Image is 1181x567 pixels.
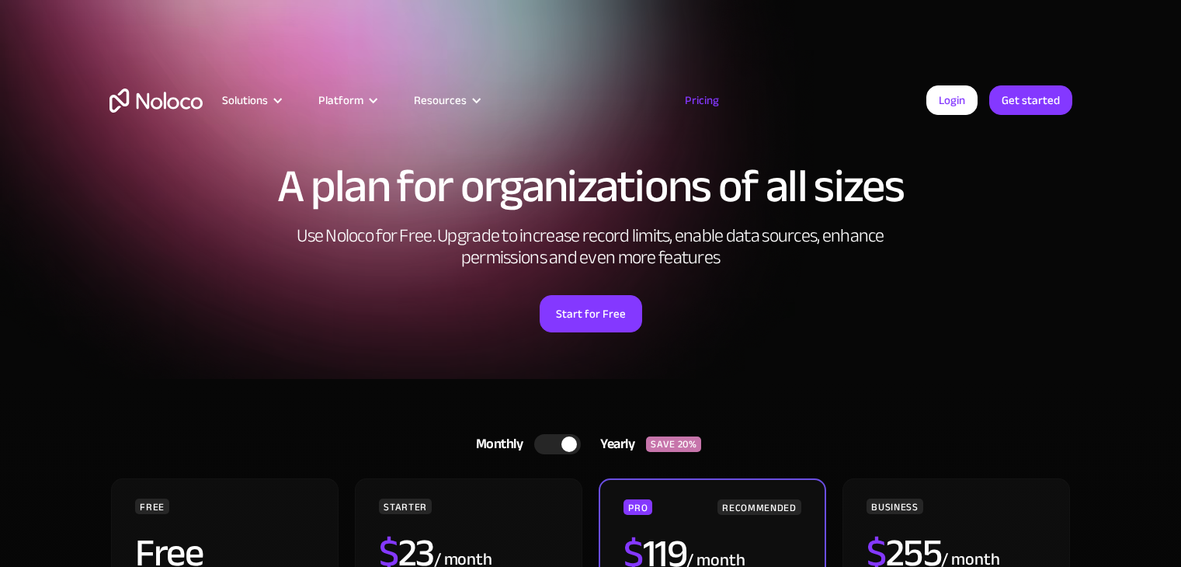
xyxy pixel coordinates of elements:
[581,433,646,456] div: Yearly
[379,499,431,514] div: STARTER
[867,499,922,514] div: BUSINESS
[646,437,701,452] div: SAVE 20%
[299,90,394,110] div: Platform
[414,90,467,110] div: Resources
[623,499,652,515] div: PRO
[926,85,978,115] a: Login
[109,163,1072,210] h1: A plan for organizations of all sizes
[717,499,801,515] div: RECOMMENDED
[109,89,203,113] a: home
[280,225,901,269] h2: Use Noloco for Free. Upgrade to increase record limits, enable data sources, enhance permissions ...
[203,90,299,110] div: Solutions
[989,85,1072,115] a: Get started
[540,295,642,332] a: Start for Free
[135,499,169,514] div: FREE
[222,90,268,110] div: Solutions
[665,90,738,110] a: Pricing
[457,433,535,456] div: Monthly
[394,90,498,110] div: Resources
[318,90,363,110] div: Platform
